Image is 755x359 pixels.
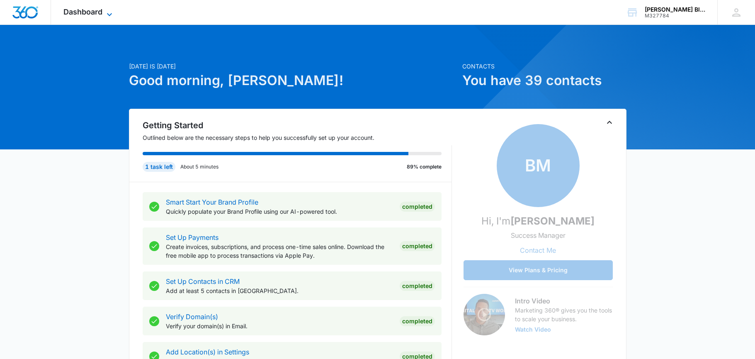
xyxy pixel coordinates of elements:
a: Smart Start Your Brand Profile [166,198,258,206]
span: BM [497,124,580,207]
div: account id [645,13,705,19]
div: Completed [400,281,435,291]
p: Marketing 360® gives you the tools to scale your business. [515,306,613,323]
p: [DATE] is [DATE] [129,62,457,71]
span: Dashboard [63,7,102,16]
p: Contacts [462,62,626,71]
h1: You have 39 contacts [462,71,626,90]
button: View Plans & Pricing [464,260,613,280]
button: Toggle Collapse [604,117,614,127]
p: 89% complete [407,163,442,171]
p: Create invoices, subscriptions, and process one-time sales online. Download the free mobile app t... [166,242,393,260]
p: Verify your domain(s) in Email. [166,322,393,330]
p: Quickly populate your Brand Profile using our AI-powered tool. [166,207,393,216]
div: 1 task left [143,162,175,172]
a: Add Location(s) in Settings [166,348,249,356]
p: About 5 minutes [180,163,218,171]
p: Outlined below are the necessary steps to help you successfully set up your account. [143,133,452,142]
h1: Good morning, [PERSON_NAME]! [129,71,457,90]
div: Completed [400,202,435,212]
a: Set Up Contacts in CRM [166,277,240,286]
p: Add at least 5 contacts in [GEOGRAPHIC_DATA]. [166,286,393,295]
a: Verify Domain(s) [166,313,218,321]
button: Contact Me [512,240,564,260]
strong: [PERSON_NAME] [510,215,595,227]
div: Completed [400,241,435,251]
p: Hi, I'm [481,214,595,229]
button: Watch Video [515,327,551,332]
a: Set Up Payments [166,233,218,242]
h3: Intro Video [515,296,613,306]
div: Completed [400,316,435,326]
img: Intro Video [464,294,505,335]
h2: Getting Started [143,119,452,132]
p: Success Manager [511,230,566,240]
div: account name [645,6,705,13]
